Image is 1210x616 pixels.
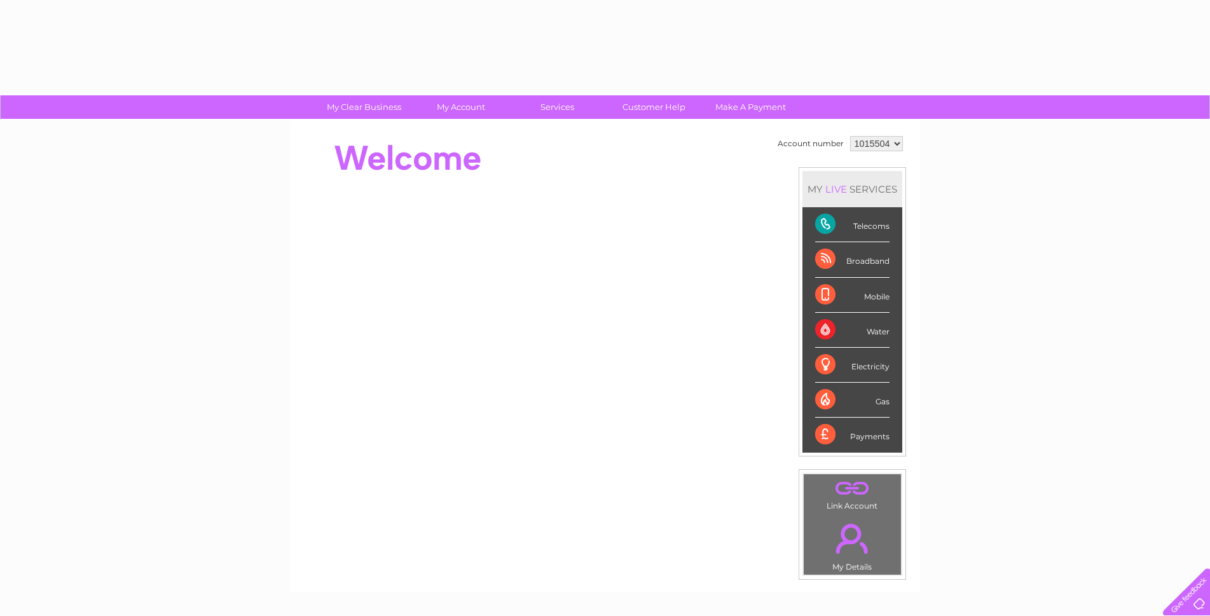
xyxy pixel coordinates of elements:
div: Electricity [815,348,890,383]
a: . [807,477,898,500]
td: My Details [803,513,902,575]
a: Services [505,95,610,119]
a: My Account [408,95,513,119]
td: Account number [774,133,847,154]
div: LIVE [823,183,849,195]
a: Make A Payment [698,95,803,119]
div: Gas [815,383,890,418]
a: My Clear Business [312,95,416,119]
div: MY SERVICES [802,171,902,207]
div: Telecoms [815,207,890,242]
a: Customer Help [602,95,706,119]
div: Mobile [815,278,890,313]
a: . [807,516,898,561]
td: Link Account [803,474,902,514]
div: Payments [815,418,890,452]
div: Water [815,313,890,348]
div: Broadband [815,242,890,277]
